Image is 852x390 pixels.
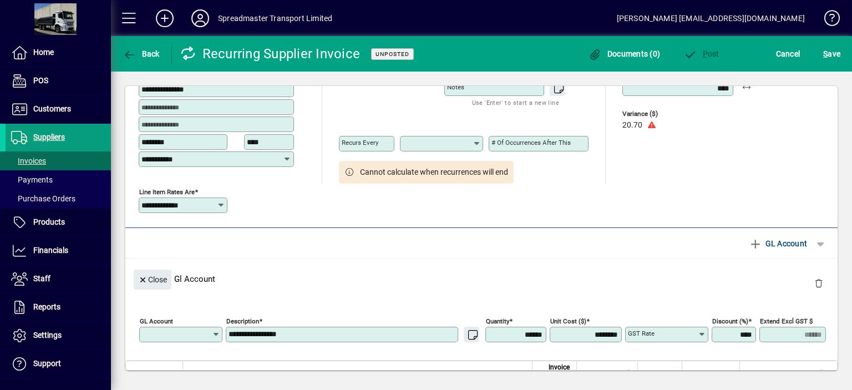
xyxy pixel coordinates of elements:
[743,234,813,254] button: GL Account
[134,270,171,290] button: Close
[33,133,65,141] span: Suppliers
[182,8,218,28] button: Profile
[138,271,167,289] span: Close
[539,361,570,386] span: Invoice Quantity
[6,209,111,236] a: Products
[226,317,259,325] mat-label: Description
[6,95,111,123] a: Customers
[6,237,111,265] a: Financials
[628,330,655,337] mat-label: GST rate
[585,44,663,64] button: Documents (0)
[6,293,111,321] a: Reports
[376,50,409,58] span: Unposted
[33,359,61,368] span: Support
[749,235,807,252] span: GL Account
[33,246,68,255] span: Financials
[123,49,160,58] span: Back
[776,45,800,63] span: Cancel
[472,96,559,109] mat-hint: Use 'Enter' to start a new line
[33,331,62,340] span: Settings
[805,278,832,288] app-page-header-button: Delete
[6,350,111,378] a: Support
[823,49,828,58] span: S
[770,367,823,379] span: Extend excl GST $
[588,49,660,58] span: Documents (0)
[6,39,111,67] a: Home
[180,45,361,63] div: Recurring Supplier Invoice
[617,9,805,27] div: [PERSON_NAME] [EMAIL_ADDRESS][DOMAIN_NAME]
[645,367,672,379] span: GST Rate
[683,49,719,58] span: ost
[111,44,172,64] app-page-header-button: Back
[622,110,689,118] span: Variance ($)
[218,9,332,27] div: Spreadmaster Transport Limited
[33,104,71,113] span: Customers
[33,274,50,283] span: Staff
[342,139,378,146] mat-label: Recurs every
[6,67,111,95] a: POS
[805,270,832,296] button: Delete
[140,367,153,379] span: Item
[33,217,65,226] span: Products
[6,170,111,189] a: Payments
[699,367,733,379] span: Discount %
[11,156,46,165] span: Invoices
[139,188,195,196] mat-label: Line item rates are
[11,194,75,203] span: Purchase Orders
[131,274,174,284] app-page-header-button: Close
[33,76,48,85] span: POS
[703,49,708,58] span: P
[33,48,54,57] span: Home
[486,317,509,325] mat-label: Quantity
[125,259,838,299] div: Gl Account
[120,44,163,64] button: Back
[597,367,631,379] span: Unit Cost $
[6,322,111,350] a: Settings
[816,2,838,38] a: Knowledge Base
[360,166,508,178] span: Cannot calculate when recurrences will end
[773,44,803,64] button: Cancel
[681,44,722,64] button: Post
[6,265,111,293] a: Staff
[823,45,840,63] span: ave
[147,8,182,28] button: Add
[820,44,843,64] button: Save
[622,121,642,130] span: 20.70
[712,317,748,325] mat-label: Discount (%)
[140,317,173,325] mat-label: GL Account
[491,139,571,146] mat-label: # of occurrences after this
[6,189,111,208] a: Purchase Orders
[33,302,60,311] span: Reports
[550,317,586,325] mat-label: Unit Cost ($)
[760,317,813,325] mat-label: Extend excl GST $
[447,83,464,91] mat-label: Notes
[190,367,224,379] span: Description
[6,151,111,170] a: Invoices
[11,175,53,184] span: Payments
